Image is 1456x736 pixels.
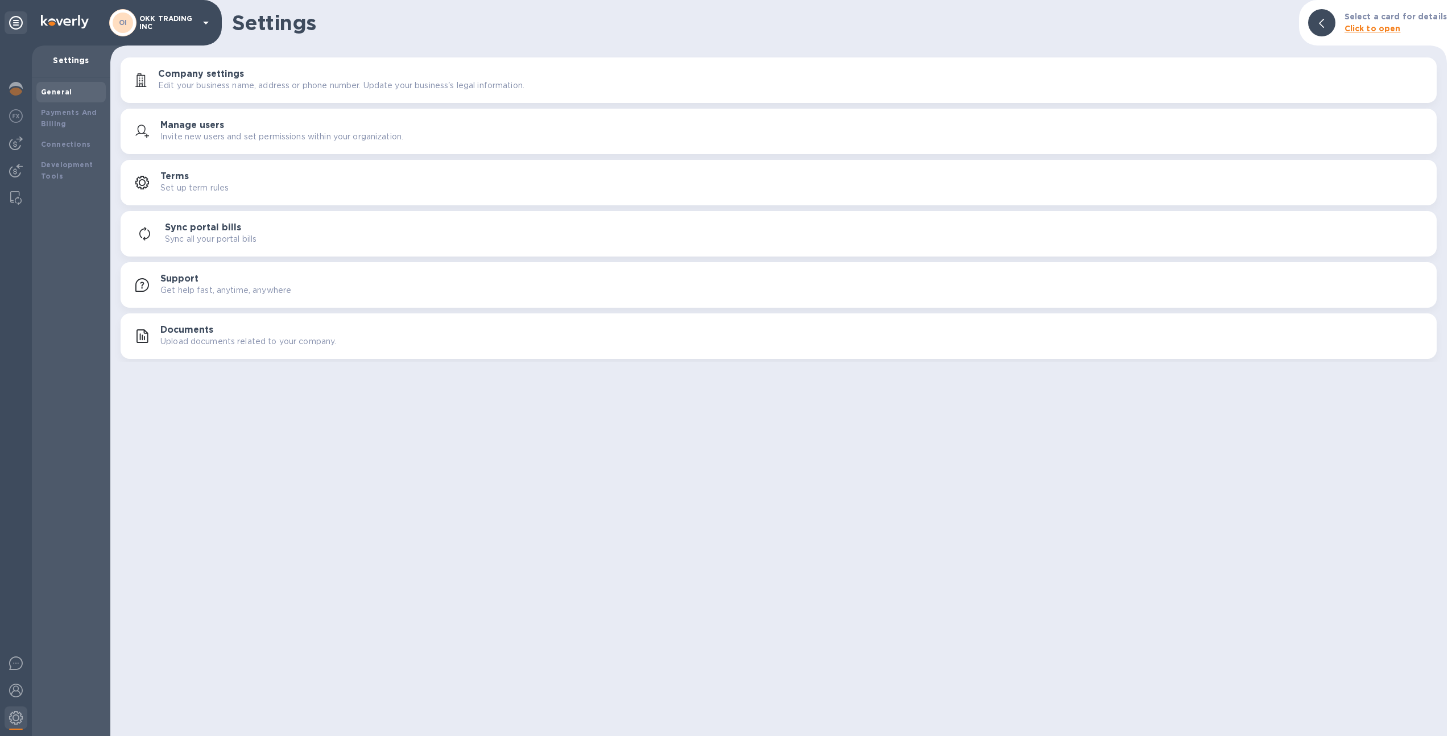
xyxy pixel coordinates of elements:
p: Settings [41,55,101,66]
p: Invite new users and set permissions within your organization. [160,131,403,143]
h3: Terms [160,171,189,182]
button: Company settingsEdit your business name, address or phone number. Update your business's legal in... [121,57,1437,103]
p: Get help fast, anytime, anywhere [160,284,291,296]
img: Foreign exchange [9,109,23,123]
b: Payments And Billing [41,108,97,128]
h3: Support [160,274,198,284]
p: Edit your business name, address or phone number. Update your business's legal information. [158,80,524,92]
p: Sync all your portal bills [165,233,257,245]
p: Set up term rules [160,182,229,194]
p: OKK TRADING INC [139,15,196,31]
b: Development Tools [41,160,93,180]
b: General [41,88,72,96]
div: Unpin categories [5,11,27,34]
button: Sync portal billsSync all your portal bills [121,211,1437,257]
button: DocumentsUpload documents related to your company. [121,313,1437,359]
h3: Company settings [158,69,244,80]
button: Manage usersInvite new users and set permissions within your organization. [121,109,1437,154]
h1: Settings [232,11,1290,35]
b: Connections [41,140,90,148]
h3: Manage users [160,120,224,131]
h3: Sync portal bills [165,222,241,233]
b: Click to open [1345,24,1401,33]
b: OI [119,18,127,27]
button: TermsSet up term rules [121,160,1437,205]
p: Upload documents related to your company. [160,336,336,348]
img: Logo [41,15,89,28]
b: Select a card for details [1345,12,1447,21]
h3: Documents [160,325,213,336]
button: SupportGet help fast, anytime, anywhere [121,262,1437,308]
